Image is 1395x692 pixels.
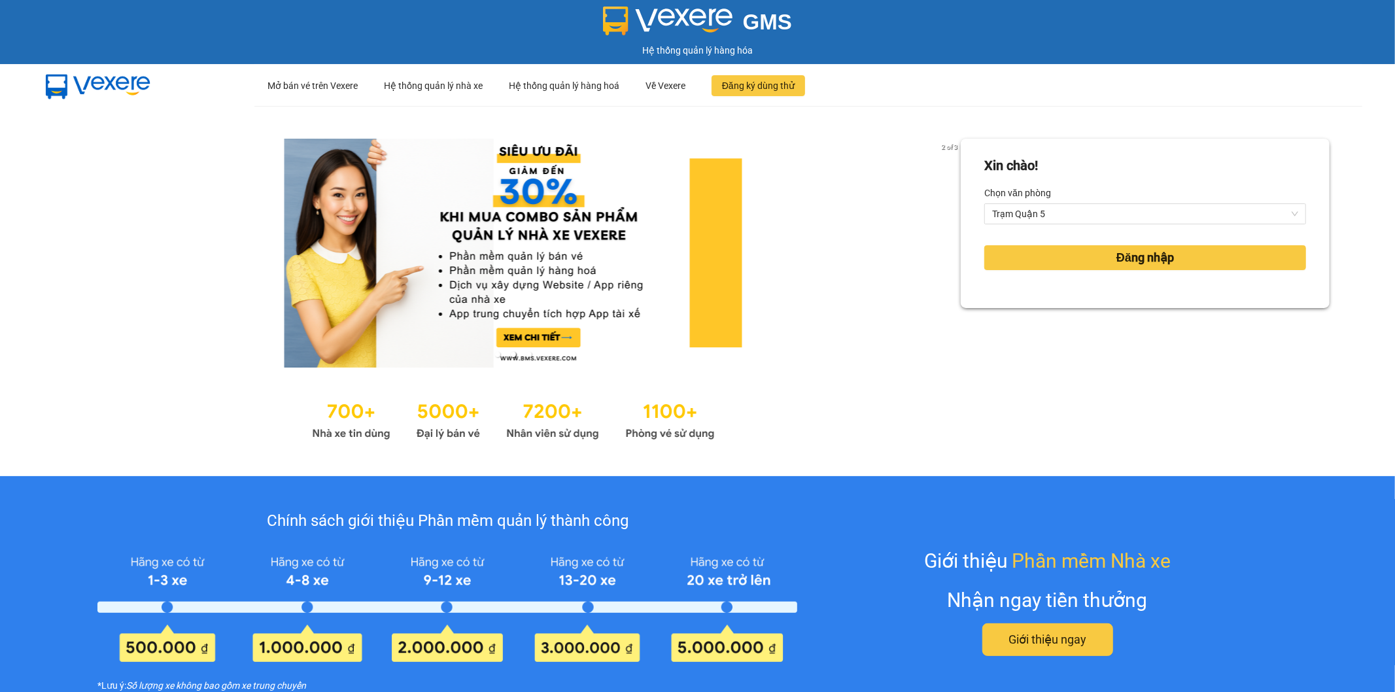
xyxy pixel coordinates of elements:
button: next slide / item [942,139,961,368]
img: policy-intruduce-detail.png [97,550,797,663]
span: Giới thiệu ngay [1008,631,1086,649]
div: Hệ thống quản lý hàng hoá [509,65,619,107]
button: previous slide / item [65,139,84,368]
div: Chính sách giới thiệu Phần mềm quản lý thành công [97,509,797,534]
div: Mở bán vé trên Vexere [267,65,358,107]
button: Đăng ký dùng thử [712,75,805,96]
span: GMS [743,10,792,34]
div: Về Vexere [646,65,685,107]
span: Trạm Quận 5 [992,204,1298,224]
li: slide item 2 [511,352,516,357]
button: Giới thiệu ngay [982,623,1113,656]
li: slide item 1 [495,352,500,357]
span: Phần mềm Nhà xe [1012,545,1171,576]
div: Xin chào! [984,156,1038,176]
img: mbUUG5Q.png [33,64,164,107]
div: Nhận ngay tiền thưởng [948,585,1148,615]
button: Đăng nhập [984,245,1306,270]
div: Giới thiệu [924,545,1171,576]
img: logo 2 [603,7,732,35]
span: Đăng nhập [1116,249,1174,267]
p: 2 of 3 [938,139,961,156]
img: Statistics.png [312,394,715,443]
div: Hệ thống quản lý hàng hóa [3,43,1392,58]
li: slide item 3 [526,352,532,357]
span: Đăng ký dùng thử [722,78,795,93]
a: GMS [603,20,792,30]
div: Hệ thống quản lý nhà xe [384,65,483,107]
label: Chọn văn phòng [984,182,1051,203]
